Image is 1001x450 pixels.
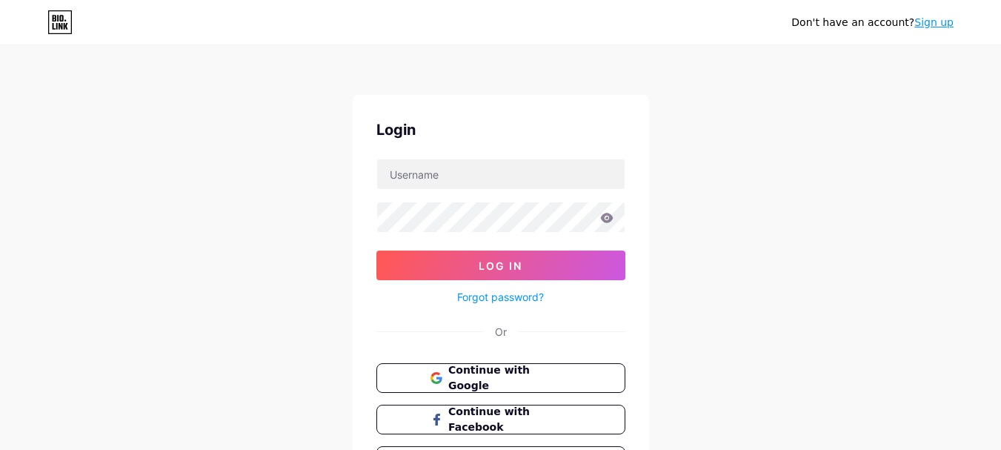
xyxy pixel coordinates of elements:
[448,404,571,435] span: Continue with Facebook
[376,363,625,393] button: Continue with Google
[377,159,625,189] input: Username
[376,119,625,141] div: Login
[376,251,625,280] button: Log In
[479,259,522,272] span: Log In
[457,289,544,305] a: Forgot password?
[495,324,507,340] div: Or
[448,363,571,394] span: Continue with Google
[914,16,954,28] a: Sign up
[791,15,954,30] div: Don't have an account?
[376,405,625,434] button: Continue with Facebook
